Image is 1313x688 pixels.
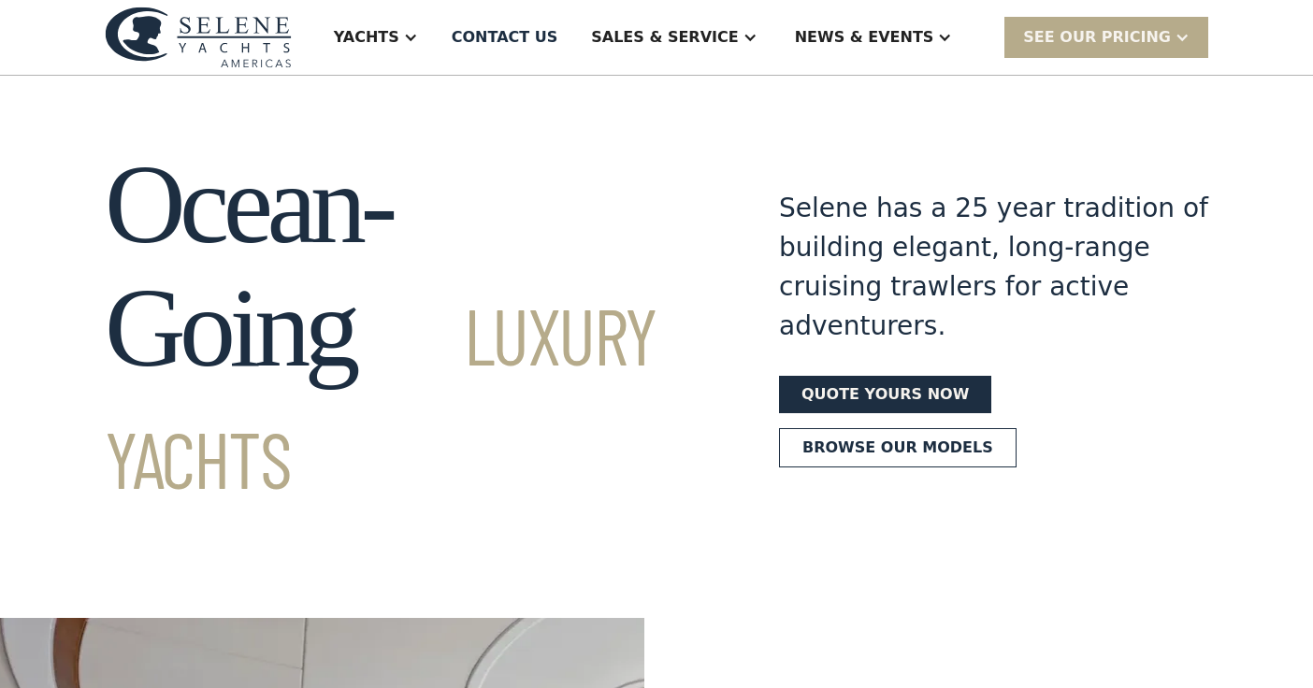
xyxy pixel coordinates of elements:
[105,7,292,67] img: logo
[795,26,934,49] div: News & EVENTS
[779,376,991,413] a: Quote yours now
[105,143,712,513] h1: Ocean-Going
[452,26,558,49] div: Contact US
[1004,17,1208,57] div: SEE Our Pricing
[334,26,399,49] div: Yachts
[105,287,656,505] span: Luxury Yachts
[779,428,1017,467] a: Browse our models
[1023,26,1171,49] div: SEE Our Pricing
[591,26,738,49] div: Sales & Service
[779,189,1208,346] div: Selene has a 25 year tradition of building elegant, long-range cruising trawlers for active adven...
